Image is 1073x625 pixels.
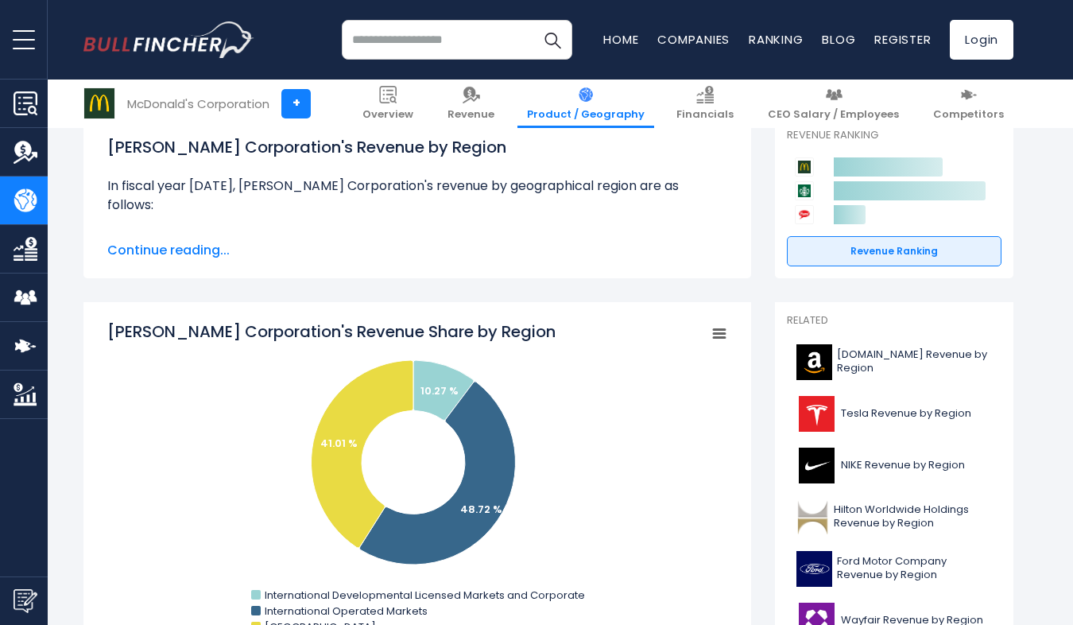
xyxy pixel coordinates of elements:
h1: [PERSON_NAME] Corporation's Revenue by Region [107,135,727,159]
img: Starbucks Corporation competitors logo [795,181,814,200]
img: NKE logo [796,448,836,483]
a: Ford Motor Company Revenue by Region [787,547,1001,591]
a: [DOMAIN_NAME] Revenue by Region [787,340,1001,384]
text: 41.01 % [320,436,358,451]
img: AMZN logo [796,344,832,380]
span: Revenue [447,108,494,122]
span: Ford Motor Company Revenue by Region [837,555,992,582]
a: Blog [822,31,855,48]
a: Tesla Revenue by Region [787,392,1001,436]
img: MCD logo [84,88,114,118]
div: McDonald's Corporation [127,95,269,113]
a: Revenue Ranking [787,236,1001,266]
text: International Developmental Licensed Markets and Corporate [265,588,585,603]
a: Home [603,31,638,48]
p: Revenue Ranking [787,129,1001,142]
a: Go to homepage [83,21,254,58]
a: CEO Salary / Employees [758,80,908,128]
span: Competitors [933,108,1004,122]
a: Companies [657,31,730,48]
a: Competitors [924,80,1013,128]
text: 10.27 % [420,383,459,398]
a: Overview [353,80,423,128]
img: F logo [796,551,832,587]
img: TSLA logo [796,396,836,432]
span: Financials [676,108,734,122]
a: NIKE Revenue by Region [787,444,1001,487]
b: International Developmental Licensed Markets and Corporate: [123,227,533,246]
span: Product / Geography [527,108,645,122]
li: $2.66 B [107,227,727,247]
tspan: [PERSON_NAME] Corporation's Revenue Share by Region [107,320,556,343]
a: Register [874,31,931,48]
text: 48.72 % [460,502,502,517]
span: Continue reading... [107,241,727,260]
a: Login [950,20,1013,60]
a: + [281,89,311,118]
a: Revenue [438,80,504,128]
text: International Operated Markets [265,604,428,619]
p: In fiscal year [DATE], [PERSON_NAME] Corporation's revenue by geographical region are as follows: [107,177,727,215]
a: Ranking [749,31,803,48]
a: Hilton Worldwide Holdings Revenue by Region [787,495,1001,539]
img: McDonald's Corporation competitors logo [795,157,814,177]
span: CEO Salary / Employees [768,108,899,122]
span: NIKE Revenue by Region [841,459,965,472]
span: Overview [362,108,413,122]
span: Hilton Worldwide Holdings Revenue by Region [834,503,992,530]
span: Tesla Revenue by Region [841,407,971,421]
img: HLT logo [796,499,829,535]
img: Yum! Brands competitors logo [795,205,814,224]
img: bullfincher logo [83,21,254,58]
a: Product / Geography [517,80,654,128]
span: [DOMAIN_NAME] Revenue by Region [837,348,992,375]
a: Financials [667,80,743,128]
button: Search [533,20,572,60]
p: Related [787,314,1001,328]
